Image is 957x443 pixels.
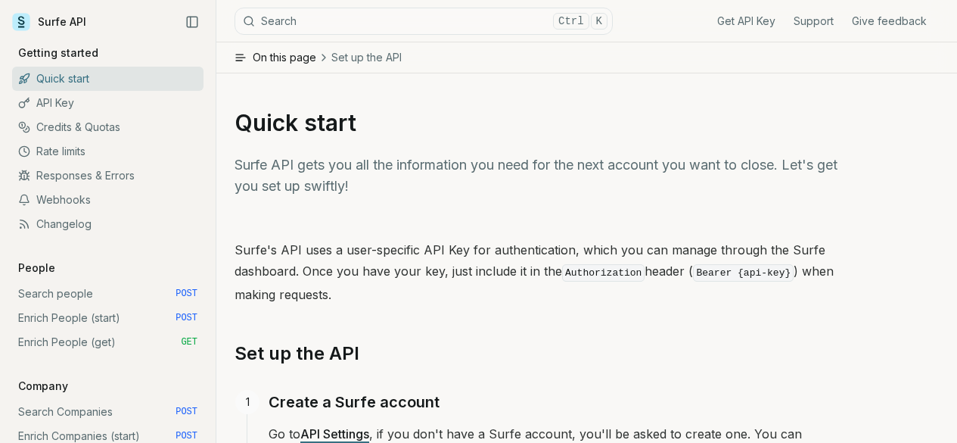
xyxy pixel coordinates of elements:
[12,139,204,164] a: Rate limits
[235,239,849,305] p: Surfe's API uses a user-specific API Key for authentication, which you can manage through the Sur...
[235,109,849,136] h1: Quick start
[181,336,197,348] span: GET
[794,14,834,29] a: Support
[12,379,74,394] p: Company
[235,154,849,197] p: Surfe API gets you all the information you need for the next account you want to close. Let's get...
[852,14,927,29] a: Give feedback
[269,390,440,414] a: Create a Surfe account
[216,42,957,73] button: On this pageSet up the API
[12,188,204,212] a: Webhooks
[12,306,204,330] a: Enrich People (start) POST
[12,164,204,188] a: Responses & Errors
[235,8,613,35] button: SearchCtrlK
[553,13,589,30] kbd: Ctrl
[176,288,197,300] span: POST
[12,400,204,424] a: Search Companies POST
[12,212,204,236] a: Changelog
[12,115,204,139] a: Credits & Quotas
[176,406,197,418] span: POST
[562,264,645,282] code: Authorization
[12,260,61,276] p: People
[235,342,359,366] a: Set up the API
[591,13,607,30] kbd: K
[176,312,197,324] span: POST
[12,45,104,61] p: Getting started
[693,264,794,282] code: Bearer {api-key}
[331,50,402,65] span: Set up the API
[300,426,369,441] a: API Settings
[12,91,204,115] a: API Key
[176,430,197,442] span: POST
[181,11,204,33] button: Collapse Sidebar
[12,11,86,33] a: Surfe API
[12,330,204,354] a: Enrich People (get) GET
[717,14,775,29] a: Get API Key
[12,282,204,306] a: Search people POST
[12,67,204,91] a: Quick start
